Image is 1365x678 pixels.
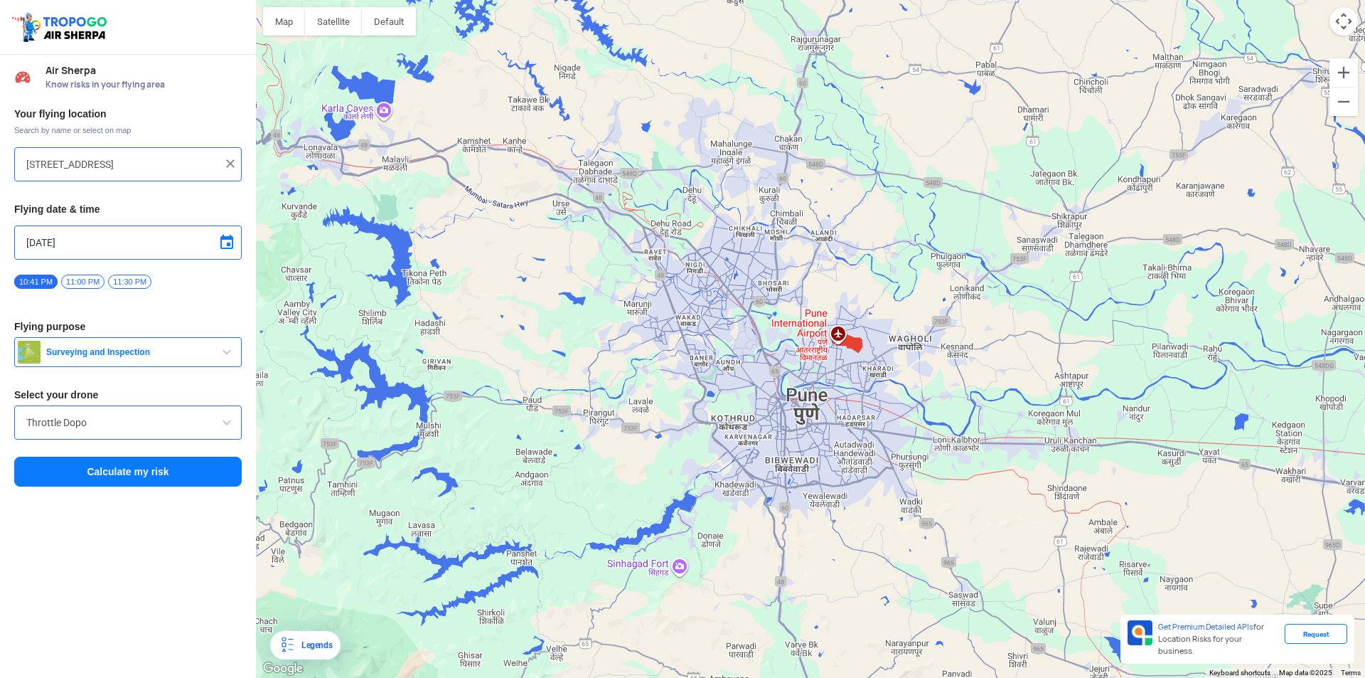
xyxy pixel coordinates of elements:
input: Search by name or Brand [26,414,230,431]
img: Premium APIs [1128,620,1152,645]
img: Legends [279,637,296,654]
span: 11:30 PM [108,275,151,289]
div: Request [1285,624,1347,644]
h3: Your flying location [14,109,242,119]
span: Air Sherpa [45,65,242,76]
button: Zoom in [1329,58,1358,87]
span: Know risks in your flying area [45,79,242,90]
button: Show street map [263,7,305,36]
img: survey.png [18,341,41,364]
img: Google [259,660,306,678]
h3: Flying purpose [14,322,242,332]
span: Search by name or select on map [14,125,242,136]
h3: Flying date & time [14,204,242,214]
div: for Location Risks for your business. [1152,620,1285,658]
a: Terms [1341,669,1361,677]
input: Search your flying location [26,156,219,173]
h3: Select your drone [14,390,242,400]
span: 11:00 PM [61,275,105,289]
div: Legends [296,637,332,654]
img: ic_close.png [223,157,237,171]
a: Open this area in Google Maps (opens a new window) [259,660,306,678]
button: Map camera controls [1329,7,1358,36]
input: Select Date [26,234,230,251]
span: Map data ©2025 [1279,669,1332,677]
span: Surveying and Inspection [41,346,218,358]
button: Calculate my risk [14,457,242,487]
button: Show satellite imagery [305,7,362,36]
span: 10:41 PM [14,275,58,289]
button: Zoom out [1329,88,1358,116]
img: ic_tgdronemaps.svg [11,11,112,43]
button: Surveying and Inspection [14,337,242,367]
img: Risk Scores [14,68,31,85]
span: Get Premium Detailed APIs [1158,622,1253,632]
button: Keyboard shortcuts [1209,668,1270,678]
